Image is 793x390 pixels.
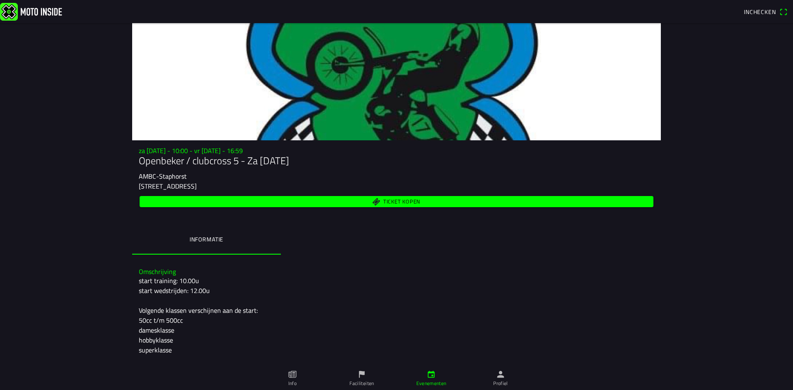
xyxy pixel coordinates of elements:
h1: Openbeker / clubcross 5 - Za [DATE] [139,155,654,167]
ion-icon: paper [288,370,297,379]
ion-icon: flag [357,370,366,379]
ion-label: Info [288,380,297,387]
ion-label: Profiel [493,380,508,387]
ion-label: Faciliteiten [349,380,374,387]
ion-label: Evenementen [416,380,446,387]
span: Inchecken [744,7,776,16]
div: start training: 10.00u start wedstrijden: 12.00u Volgende klassen verschijnen aan de start: 50cc ... [139,276,654,355]
h3: Omschrijving [139,268,654,276]
ion-label: Informatie [190,235,223,244]
ion-text: [STREET_ADDRESS] [139,181,197,191]
ion-icon: person [496,370,505,379]
a: Incheckenqr scanner [740,5,791,19]
span: Ticket kopen [383,199,420,205]
ion-icon: calendar [427,370,436,379]
ion-text: AMBC-Staphorst [139,171,187,181]
h3: za [DATE] - 10:00 - vr [DATE] - 16:59 [139,147,654,155]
